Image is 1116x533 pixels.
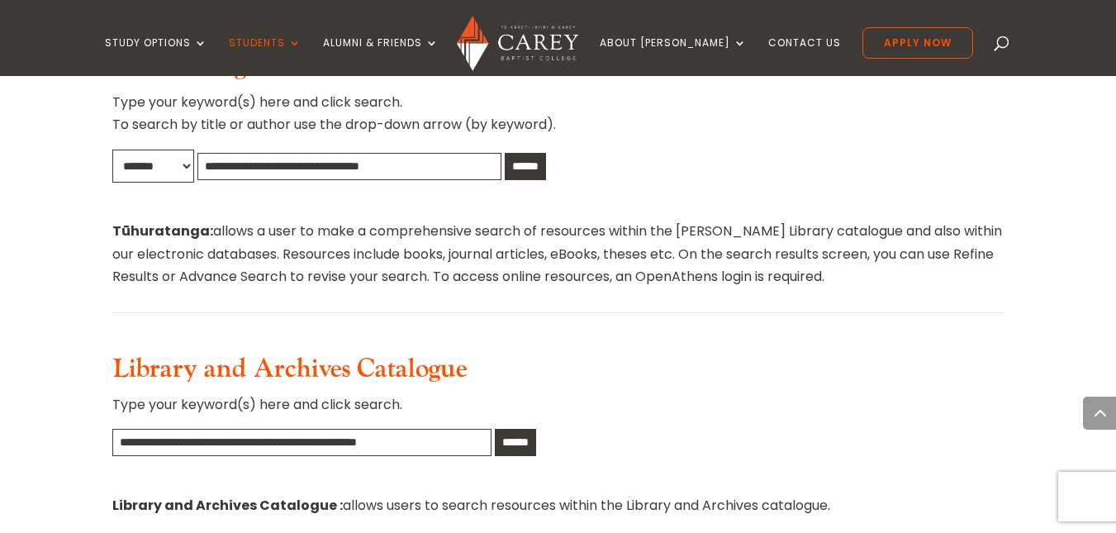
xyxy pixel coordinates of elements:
[323,37,439,76] a: Alumni & Friends
[112,91,1004,149] p: Type your keyword(s) here and click search. To search by title or author use the drop-down arrow ...
[112,393,1004,429] p: Type your keyword(s) here and click search.
[229,37,302,76] a: Students
[112,354,1004,393] h3: Library and Archives Catalogue
[112,494,1004,516] p: allows users to search resources within the Library and Archives catalogue.
[768,37,841,76] a: Contact Us
[105,37,207,76] a: Study Options
[600,37,747,76] a: About [PERSON_NAME]
[457,16,578,71] img: Carey Baptist College
[112,220,1004,288] p: allows a user to make a comprehensive search of resources within the [PERSON_NAME] Library catalo...
[112,496,343,515] strong: Library and Archives Catalogue :
[862,27,973,59] a: Apply Now
[112,221,213,240] strong: Tūhuratanga:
